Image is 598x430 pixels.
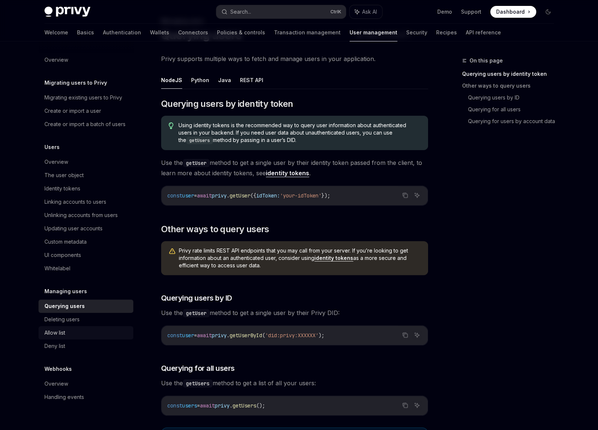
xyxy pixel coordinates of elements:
a: Policies & controls [217,24,265,41]
a: Querying users by ID [468,92,560,104]
h5: Webhooks [44,365,72,373]
span: Ctrl K [330,9,341,15]
span: user [182,332,194,339]
span: const [167,332,182,339]
a: Updating user accounts [39,222,133,235]
a: Overview [39,155,133,169]
h5: Migrating users to Privy [44,78,107,87]
span: ({ [250,192,256,199]
span: }); [321,192,330,199]
div: Overview [44,158,68,166]
img: dark logo [44,7,90,17]
a: Deleting users [39,313,133,326]
button: Copy the contents from the code block [400,190,410,200]
a: Querying users [39,299,133,313]
div: Identity tokens [44,184,80,193]
code: getUser [183,309,210,317]
a: Transaction management [274,24,341,41]
code: getUser [183,159,210,167]
a: Overview [39,377,133,390]
span: privy [212,192,227,199]
div: Querying users [44,302,85,311]
span: . [227,332,230,339]
div: Create or import a batch of users [44,120,126,129]
a: Allow list [39,326,133,339]
span: Use the method to get a single user by their identity token passed from the client, to learn more... [161,158,428,178]
div: Deny list [44,342,65,351]
svg: Tip [168,122,174,129]
a: Overview [39,53,133,67]
button: Ask AI [412,400,422,410]
span: On this page [470,56,503,65]
a: Create or import a batch of users [39,118,133,131]
span: Querying for all users [161,363,235,373]
span: privy [212,332,227,339]
span: Other ways to query users [161,223,269,235]
span: . [230,402,233,409]
span: Using identity tokens is the recommended way to query user information about authenticated users ... [178,122,420,144]
a: Custom metadata [39,235,133,248]
a: Create or import a user [39,104,133,118]
a: Deny list [39,339,133,353]
a: Querying for users by account data [468,115,560,127]
a: Support [461,8,481,16]
span: ( [262,332,265,339]
button: Ask AI [412,330,422,340]
a: Dashboard [490,6,536,18]
svg: Warning [168,248,176,255]
a: UI components [39,248,133,262]
span: = [194,332,197,339]
span: 'did:privy:XXXXXX' [265,332,318,339]
a: Migrating existing users to Privy [39,91,133,104]
span: const [167,402,182,409]
a: Querying users by identity token [462,68,560,80]
div: Overview [44,379,68,388]
button: Toggle dark mode [542,6,554,18]
div: Create or import a user [44,106,101,115]
a: Whitelabel [39,262,133,275]
a: Identity tokens [39,182,133,195]
button: Java [218,71,231,89]
span: await [200,402,215,409]
a: Wallets [150,24,169,41]
code: getUsers [186,137,213,144]
div: UI components [44,251,81,260]
a: identity tokens [314,255,353,261]
button: Copy the contents from the code block [400,400,410,410]
h5: Managing users [44,287,87,296]
div: Allow list [44,328,65,337]
div: Custom metadata [44,237,87,246]
span: getUserById [230,332,262,339]
div: Deleting users [44,315,80,324]
span: getUser [230,192,250,199]
div: Updating user accounts [44,224,103,233]
span: Ask AI [362,8,377,16]
a: Other ways to query users [462,80,560,92]
a: Security [406,24,427,41]
div: The user object [44,171,84,180]
button: Python [191,71,209,89]
span: = [197,402,200,409]
div: Linking accounts to users [44,197,106,206]
a: Unlinking accounts from users [39,209,133,222]
span: Querying users by ID [161,293,232,303]
a: Demo [437,8,452,16]
button: Search...CtrlK [216,5,346,18]
div: Handling events [44,393,84,402]
a: Recipes [436,24,457,41]
div: Search... [230,7,251,16]
span: (); [256,402,265,409]
span: Privy supports multiple ways to fetch and manage users in your application. [161,54,428,64]
span: 'your-idToken' [280,192,321,199]
span: getUsers [233,402,256,409]
div: Overview [44,55,68,64]
button: Copy the contents from the code block [400,330,410,340]
a: User management [350,24,397,41]
span: const [167,192,182,199]
a: Querying for all users [468,104,560,115]
span: Privy rate limits REST API endpoints that you may call from your server. If you’re looking to get... [179,247,421,269]
a: Basics [77,24,94,41]
button: REST API [240,71,263,89]
span: ); [318,332,324,339]
span: await [197,192,212,199]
